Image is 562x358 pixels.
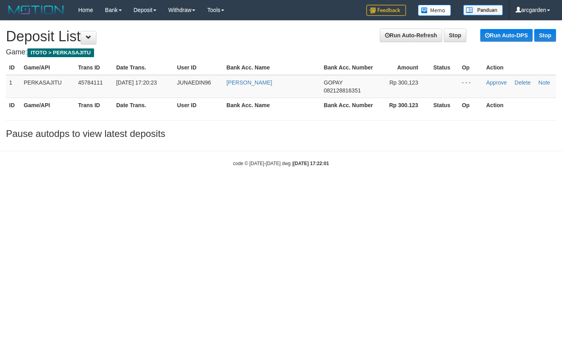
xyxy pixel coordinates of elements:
th: Op [459,60,483,75]
a: Run Auto-DPS [480,29,533,42]
th: Op [459,98,483,112]
span: JUNAEDIN96 [177,79,211,86]
th: Date Trans. [113,98,174,112]
span: ITOTO > PERKASAJITU [27,48,94,57]
th: Trans ID [75,98,113,112]
th: Trans ID [75,60,113,75]
th: ID [6,98,21,112]
a: Stop [534,29,556,42]
td: 1 [6,75,21,98]
td: - - - [459,75,483,98]
span: [DATE] 17:20:23 [116,79,157,86]
th: Status [430,98,459,112]
span: 45784111 [78,79,103,86]
th: Action [483,98,556,112]
th: ID [6,60,21,75]
span: 082128816351 [324,87,361,94]
span: GOPAY [324,79,343,86]
a: Note [539,79,550,86]
img: Feedback.jpg [366,5,406,16]
th: User ID [174,60,223,75]
img: panduan.png [463,5,503,15]
small: code © [DATE]-[DATE] dwg | [233,161,329,166]
a: [PERSON_NAME] [227,79,272,86]
span: Rp 300,123 [389,79,418,86]
a: Run Auto-Refresh [380,29,442,42]
a: Delete [515,79,531,86]
th: Bank Acc. Name [223,98,321,112]
th: Status [430,60,459,75]
td: PERKASAJITU [21,75,75,98]
th: Action [483,60,556,75]
th: Rp 300.123 [381,98,430,112]
a: Approve [486,79,507,86]
img: MOTION_logo.png [6,4,66,16]
img: Button%20Memo.svg [418,5,451,16]
th: Date Trans. [113,60,174,75]
th: Game/API [21,98,75,112]
h3: Pause autodps to view latest deposits [6,129,556,139]
th: Bank Acc. Number [321,60,381,75]
strong: [DATE] 17:22:01 [293,161,329,166]
th: Bank Acc. Number [321,98,381,112]
th: Game/API [21,60,75,75]
h4: Game: [6,48,556,56]
th: Amount [381,60,430,75]
th: User ID [174,98,223,112]
a: Stop [444,29,466,42]
th: Bank Acc. Name [223,60,321,75]
h1: Deposit List [6,29,556,44]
